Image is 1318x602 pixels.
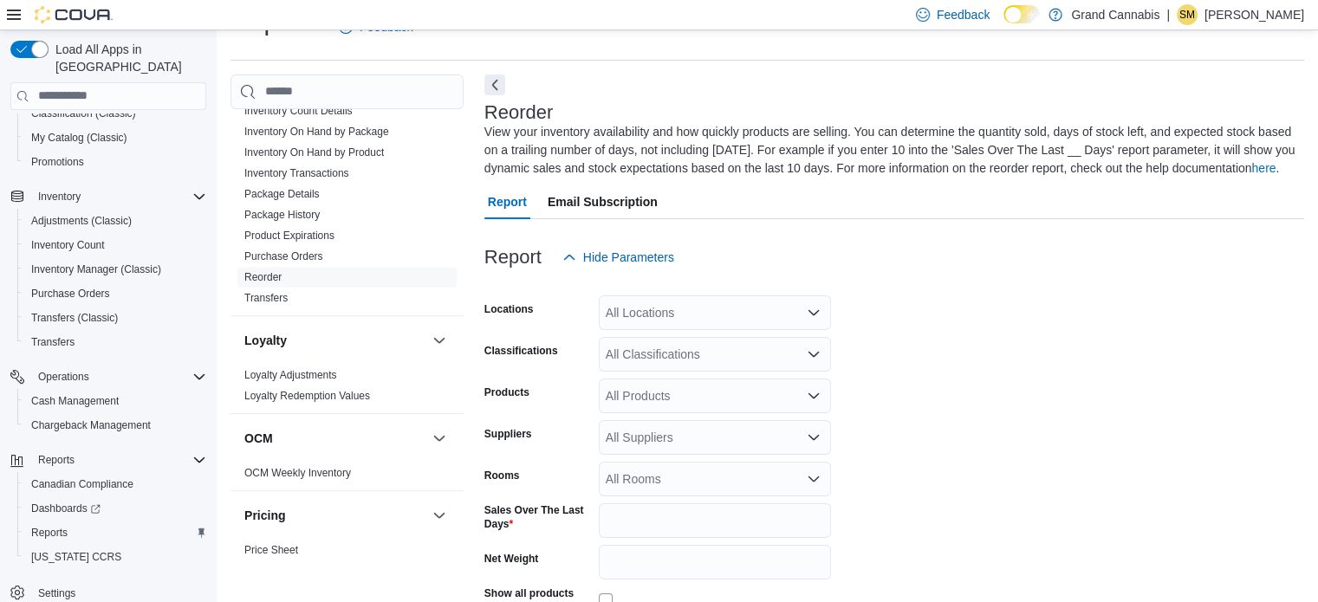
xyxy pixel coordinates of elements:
[3,365,213,389] button: Operations
[24,474,206,495] span: Canadian Compliance
[17,413,213,437] button: Chargeback Management
[244,209,320,221] a: Package History
[24,474,140,495] a: Canadian Compliance
[548,184,658,219] span: Email Subscription
[17,521,213,545] button: Reports
[24,235,112,256] a: Inventory Count
[244,430,425,447] button: OCM
[244,146,384,159] a: Inventory On Hand by Product
[24,415,206,436] span: Chargeback Management
[24,103,206,124] span: Classification (Classic)
[24,307,125,328] a: Transfers (Classic)
[244,544,298,556] a: Price Sheet
[484,503,592,531] label: Sales Over The Last Days
[244,166,349,180] span: Inventory Transactions
[24,152,206,172] span: Promotions
[583,249,674,266] span: Hide Parameters
[484,247,542,268] h3: Report
[17,150,213,174] button: Promotions
[3,448,213,472] button: Reports
[31,366,96,387] button: Operations
[244,126,389,138] a: Inventory On Hand by Package
[24,332,81,353] a: Transfers
[484,469,520,482] label: Rooms
[24,127,206,148] span: My Catalog (Classic)
[24,103,143,124] a: Classification (Classic)
[31,214,132,228] span: Adjustments (Classic)
[31,238,105,252] span: Inventory Count
[484,123,1295,178] div: View your inventory availability and how quickly products are selling. You can determine the quan...
[1179,4,1195,25] span: SM
[244,466,351,480] span: OCM Weekly Inventory
[31,418,151,432] span: Chargeback Management
[244,167,349,179] a: Inventory Transactions
[24,152,91,172] a: Promotions
[244,292,288,304] a: Transfers
[555,240,681,275] button: Hide Parameters
[244,105,353,117] a: Inventory Count Details
[24,127,134,148] a: My Catalog (Classic)
[244,543,298,557] span: Price Sheet
[24,235,206,256] span: Inventory Count
[31,186,88,207] button: Inventory
[24,283,117,304] a: Purchase Orders
[1204,4,1304,25] p: [PERSON_NAME]
[24,391,126,411] a: Cash Management
[3,184,213,209] button: Inventory
[807,472,821,486] button: Open list of options
[31,450,206,470] span: Reports
[1251,161,1276,175] a: here
[429,505,450,526] button: Pricing
[17,389,213,413] button: Cash Management
[24,283,206,304] span: Purchase Orders
[244,368,337,382] span: Loyalty Adjustments
[488,184,527,219] span: Report
[244,208,320,222] span: Package History
[484,552,538,566] label: Net Weight
[17,496,213,521] a: Dashboards
[24,307,206,328] span: Transfers (Classic)
[24,522,206,543] span: Reports
[24,210,206,231] span: Adjustments (Classic)
[807,430,821,444] button: Open list of options
[31,262,161,276] span: Inventory Manager (Classic)
[429,330,450,351] button: Loyalty
[31,311,118,325] span: Transfers (Classic)
[31,526,68,540] span: Reports
[484,427,532,441] label: Suppliers
[17,545,213,569] button: [US_STATE] CCRS
[230,540,464,567] div: Pricing
[38,370,89,384] span: Operations
[35,6,113,23] img: Cova
[24,522,75,543] a: Reports
[49,41,206,75] span: Load All Apps in [GEOGRAPHIC_DATA]
[38,586,75,600] span: Settings
[17,101,213,126] button: Classification (Classic)
[17,126,213,150] button: My Catalog (Classic)
[24,547,128,567] a: [US_STATE] CCRS
[1003,23,1004,24] span: Dark Mode
[244,389,370,403] span: Loyalty Redemption Values
[244,250,323,262] a: Purchase Orders
[1177,4,1198,25] div: Shaunna McPhail
[38,453,75,467] span: Reports
[31,107,136,120] span: Classification (Classic)
[429,428,450,449] button: OCM
[17,209,213,233] button: Adjustments (Classic)
[38,190,81,204] span: Inventory
[31,477,133,491] span: Canadian Compliance
[244,369,337,381] a: Loyalty Adjustments
[230,463,464,490] div: OCM
[230,59,464,315] div: Inventory
[31,131,127,145] span: My Catalog (Classic)
[17,282,213,306] button: Purchase Orders
[24,498,107,519] a: Dashboards
[244,229,334,243] span: Product Expirations
[937,6,990,23] span: Feedback
[31,335,75,349] span: Transfers
[244,332,425,349] button: Loyalty
[807,389,821,403] button: Open list of options
[244,507,285,524] h3: Pricing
